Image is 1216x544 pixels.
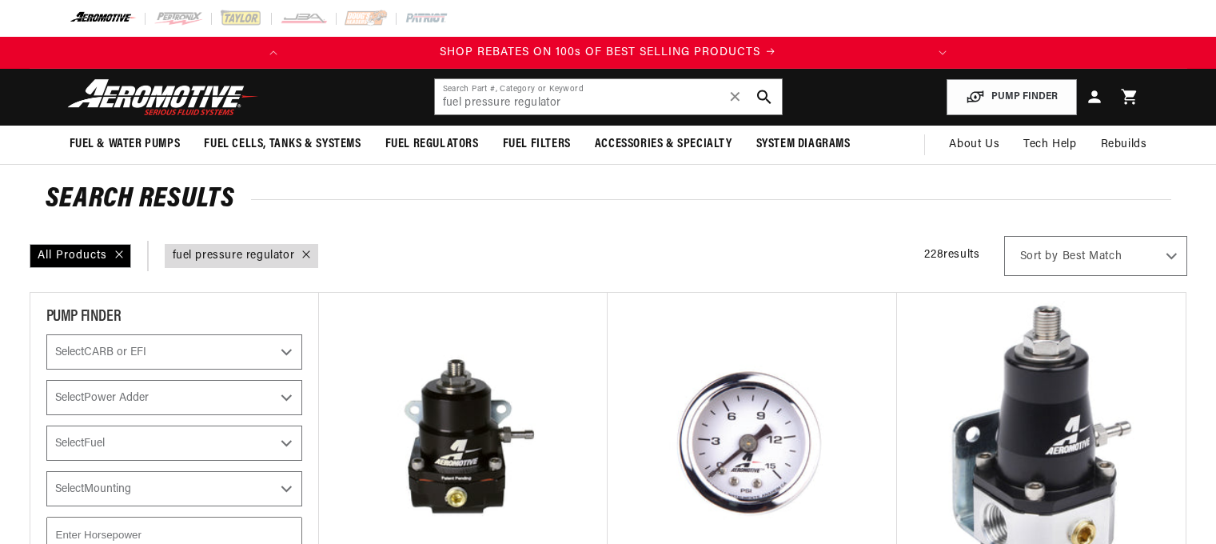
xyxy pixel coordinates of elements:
span: Fuel Filters [503,136,571,153]
span: Accessories & Specialty [595,136,732,153]
span: ✕ [728,84,743,110]
span: Fuel & Water Pumps [70,136,181,153]
button: Translation missing: en.sections.announcements.previous_announcement [257,37,289,69]
div: All Products [30,244,131,268]
select: Fuel [46,426,302,461]
span: 228 results [924,249,979,261]
slideshow-component: Translation missing: en.sections.announcements.announcement_bar [30,37,1187,69]
a: SHOP REBATES ON 100s OF BEST SELLING PRODUCTS [289,44,927,62]
h2: Search Results [46,187,1171,213]
span: SHOP REBATES ON 100s OF BEST SELLING PRODUCTS [440,46,760,58]
div: Announcement [289,44,927,62]
summary: Tech Help [1011,126,1088,164]
input: Search by Part Number, Category or Keyword [435,79,782,114]
summary: System Diagrams [744,126,863,163]
span: PUMP FINDER [46,309,122,325]
summary: Rebuilds [1089,126,1159,164]
span: Sort by [1020,249,1059,265]
select: Power Adder [46,380,302,415]
button: PUMP FINDER [947,79,1077,115]
select: CARB or EFI [46,334,302,370]
summary: Fuel & Water Pumps [58,126,193,163]
summary: Fuel Filters [491,126,583,163]
select: Mounting [46,471,302,506]
button: Translation missing: en.sections.announcements.next_announcement [927,37,959,69]
span: Tech Help [1023,136,1076,154]
span: Rebuilds [1101,136,1147,154]
span: About Us [949,138,999,150]
a: fuel pressure regulator [173,247,295,265]
span: System Diagrams [756,136,851,153]
summary: Fuel Cells, Tanks & Systems [192,126,373,163]
span: Fuel Cells, Tanks & Systems [204,136,361,153]
span: Fuel Regulators [385,136,479,153]
summary: Fuel Regulators [373,126,491,163]
a: About Us [937,126,1011,164]
summary: Accessories & Specialty [583,126,744,163]
img: Aeromotive [63,78,263,116]
button: search button [747,79,782,114]
select: Sort by [1004,236,1187,276]
div: 1 of 2 [289,44,927,62]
